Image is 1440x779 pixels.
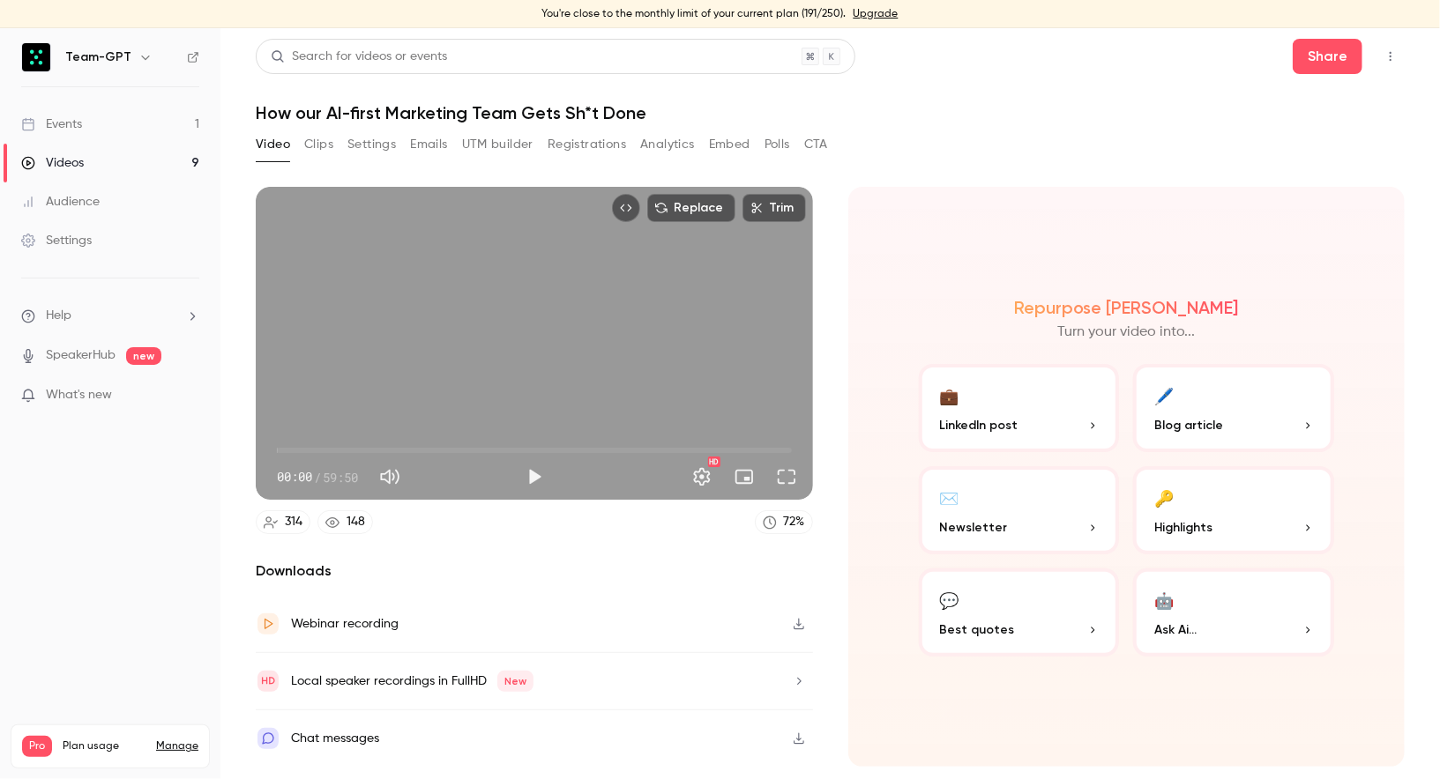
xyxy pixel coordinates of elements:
[755,510,813,534] a: 72%
[21,307,199,325] li: help-dropdown-opener
[291,728,379,749] div: Chat messages
[1154,484,1174,511] div: 🔑
[256,560,813,582] h2: Downloads
[21,193,100,211] div: Audience
[517,459,552,494] button: Play
[647,194,735,222] button: Replace
[497,671,533,692] span: New
[63,739,145,753] span: Plan usage
[317,510,373,534] a: 148
[709,130,750,159] button: Embed
[256,130,290,159] button: Video
[46,307,71,325] span: Help
[256,102,1405,123] h1: How our AI-first Marketing Team Gets Sh*t Done
[940,416,1018,434] span: LinkedIn post
[126,347,161,365] span: new
[919,364,1120,452] button: 💼LinkedIn post
[347,513,365,531] div: 148
[804,130,828,159] button: CTA
[372,459,407,494] button: Mute
[65,48,131,66] h6: Team-GPT
[323,468,358,486] span: 59:50
[22,43,50,71] img: Team-GPT
[1133,466,1334,554] button: 🔑Highlights
[940,586,959,613] div: 💬
[1154,586,1174,613] div: 🤖
[22,736,52,757] span: Pro
[21,115,82,133] div: Events
[271,48,447,66] div: Search for videos or events
[1154,382,1174,409] div: 🖊️
[1133,364,1334,452] button: 🖊️Blog article
[1377,42,1405,70] button: Top Bar Actions
[940,620,1015,639] span: Best quotes
[940,382,959,409] div: 💼
[684,459,720,494] button: Settings
[742,194,806,222] button: Trim
[1154,518,1212,537] span: Highlights
[1014,297,1239,318] h2: Repurpose [PERSON_NAME]
[765,130,790,159] button: Polls
[256,510,310,534] a: 314
[1057,322,1195,343] p: Turn your video into...
[640,130,695,159] button: Analytics
[919,466,1120,554] button: ✉️Newsletter
[1293,39,1362,74] button: Share
[410,130,447,159] button: Emails
[285,513,302,531] div: 314
[854,7,899,21] a: Upgrade
[1133,568,1334,657] button: 🤖Ask Ai...
[291,613,399,634] div: Webinar recording
[708,456,720,467] div: HD
[940,484,959,511] div: ✉️
[314,468,321,486] span: /
[940,518,1008,537] span: Newsletter
[277,468,312,486] span: 00:00
[277,468,358,486] div: 00:00
[156,739,198,753] a: Manage
[347,130,396,159] button: Settings
[291,671,533,692] div: Local speaker recordings in FullHD
[727,459,762,494] button: Turn on miniplayer
[304,130,333,159] button: Clips
[612,194,640,222] button: Embed video
[46,346,116,365] a: SpeakerHub
[919,568,1120,657] button: 💬Best quotes
[1154,620,1197,639] span: Ask Ai...
[462,130,533,159] button: UTM builder
[21,232,92,249] div: Settings
[784,513,805,531] div: 72 %
[21,154,84,172] div: Videos
[769,459,804,494] button: Full screen
[1154,416,1223,434] span: Blog article
[178,388,199,404] iframe: Noticeable Trigger
[46,386,112,404] span: What's new
[548,130,626,159] button: Registrations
